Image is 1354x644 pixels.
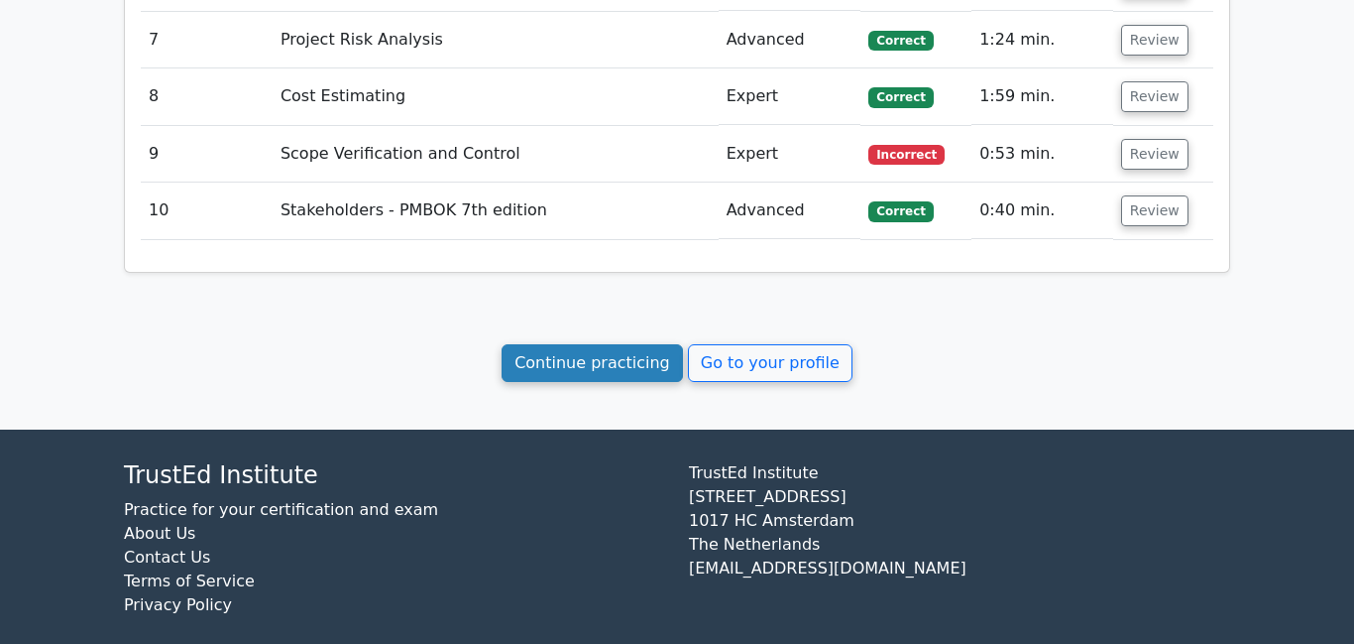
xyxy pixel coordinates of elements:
td: Advanced [719,12,861,68]
td: Expert [719,68,861,125]
a: Go to your profile [688,344,852,382]
td: 0:53 min. [971,126,1113,183]
td: 1:24 min. [971,12,1113,68]
td: 10 [141,183,273,239]
div: TrustEd Institute [STREET_ADDRESS] 1017 HC Amsterdam The Netherlands [EMAIL_ADDRESS][DOMAIN_NAME] [677,461,1242,633]
span: Incorrect [868,145,945,165]
td: Advanced [719,183,861,239]
td: Expert [719,126,861,183]
td: 9 [141,126,273,183]
a: Terms of Service [124,572,255,590]
td: Scope Verification and Control [273,126,719,183]
span: Correct [868,31,933,51]
a: Practice for your certification and exam [124,500,438,519]
button: Review [1121,25,1188,56]
span: Correct [868,201,933,221]
td: 1:59 min. [971,68,1113,125]
button: Review [1121,81,1188,112]
span: Correct [868,87,933,107]
a: Contact Us [124,548,210,567]
a: Continue practicing [502,344,683,382]
td: 8 [141,68,273,125]
h4: TrustEd Institute [124,461,665,490]
a: About Us [124,524,195,543]
td: Project Risk Analysis [273,12,719,68]
td: 7 [141,12,273,68]
button: Review [1121,139,1188,170]
button: Review [1121,195,1188,226]
a: Privacy Policy [124,595,232,614]
td: Stakeholders - PMBOK 7th edition [273,183,719,239]
td: Cost Estimating [273,68,719,125]
td: 0:40 min. [971,183,1113,239]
